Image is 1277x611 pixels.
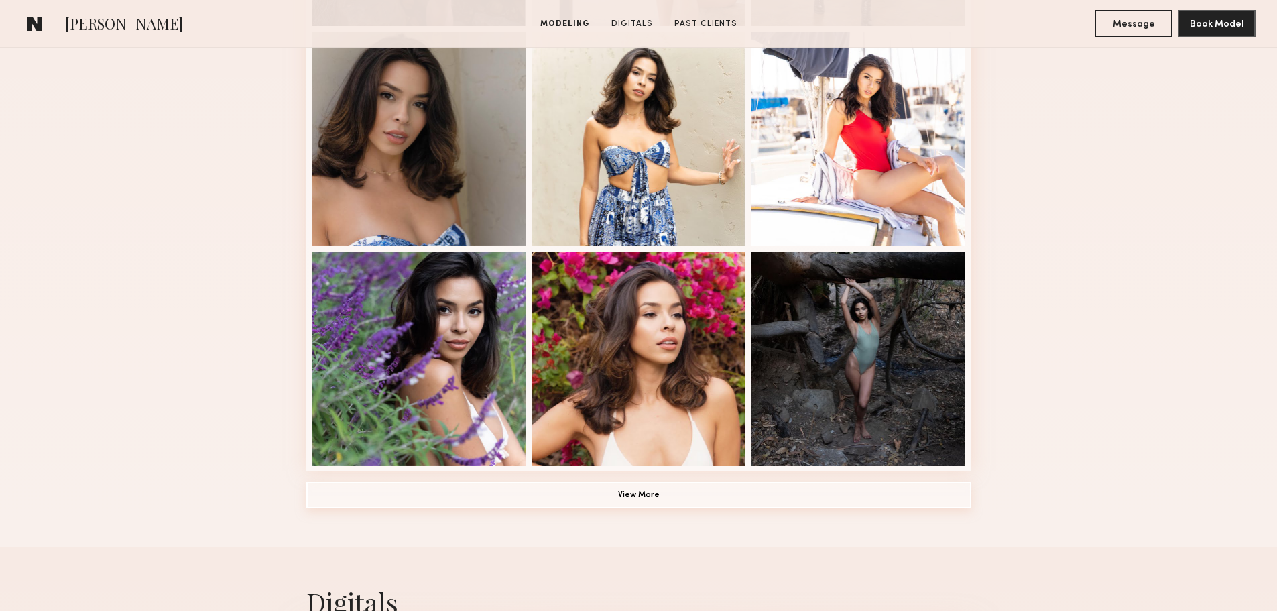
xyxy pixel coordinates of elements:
button: View More [306,482,971,508]
button: Message [1095,10,1172,37]
a: Modeling [535,18,595,30]
a: Digitals [606,18,658,30]
a: Book Model [1178,17,1256,29]
span: [PERSON_NAME] [65,13,183,37]
a: Past Clients [669,18,743,30]
button: Book Model [1178,10,1256,37]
